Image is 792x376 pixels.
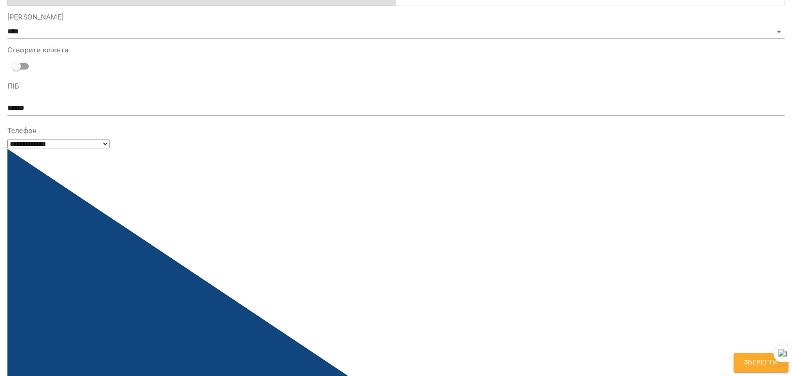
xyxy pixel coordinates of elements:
label: ПІБ [7,83,785,90]
label: Телефон [7,127,785,134]
span: Зберегти [744,357,778,369]
button: Зберегти [734,353,788,372]
label: Створити клієнта [7,46,785,54]
label: [PERSON_NAME] [7,13,785,21]
select: Phone number country [7,140,109,148]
